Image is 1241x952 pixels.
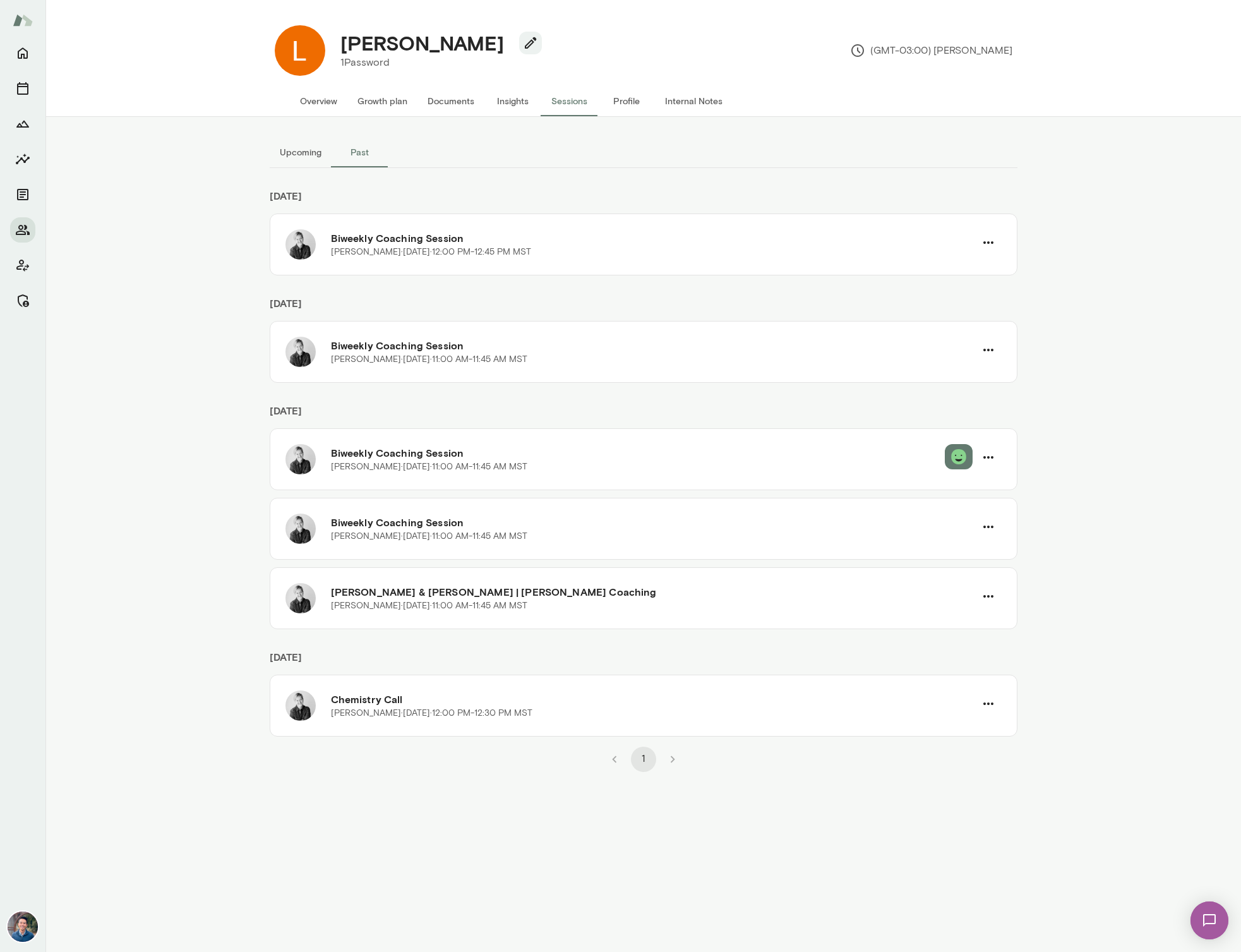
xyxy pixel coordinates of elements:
[347,86,417,116] button: Growth plan
[631,747,656,772] button: page 1
[340,31,504,55] h4: [PERSON_NAME]
[10,147,35,172] button: Insights
[290,86,347,116] button: Overview
[655,86,733,116] button: Internal Notes
[598,86,655,116] button: Profile
[270,137,332,167] button: Upcoming
[13,8,33,32] img: Mento
[10,40,35,66] button: Home
[951,449,966,464] img: feedback
[331,461,527,473] p: [PERSON_NAME] · [DATE] · 11:00 AM-11:45 AM MST
[270,188,1017,214] h6: [DATE]
[331,692,975,707] h6: Chemistry Call
[331,445,945,461] h6: Biweekly Coaching Session
[600,747,687,772] nav: pagination navigation
[270,737,1017,772] div: pagination
[331,515,975,530] h6: Biweekly Coaching Session
[331,353,527,366] p: [PERSON_NAME] · [DATE] · 11:00 AM-11:45 AM MST
[850,43,1012,58] p: (GMT-03:00) [PERSON_NAME]
[270,403,1017,428] h6: [DATE]
[340,55,532,70] p: 1Password
[10,217,35,243] button: Members
[10,182,35,207] button: Documents
[331,246,531,258] p: [PERSON_NAME] · [DATE] · 12:00 PM-12:45 PM MST
[10,76,35,101] button: Sessions
[331,584,975,600] h6: [PERSON_NAME] & [PERSON_NAME] | [PERSON_NAME] Coaching
[10,253,35,278] button: Client app
[331,231,975,246] h6: Biweekly Coaching Session
[331,338,975,353] h6: Biweekly Coaching Session
[270,137,1017,167] div: basic tabs example
[541,86,598,116] button: Sessions
[331,600,527,612] p: [PERSON_NAME] · [DATE] · 11:00 AM-11:45 AM MST
[270,296,1017,321] h6: [DATE]
[332,137,388,167] button: Past
[8,912,38,942] img: Alex Yu
[10,111,35,136] button: Growth Plan
[10,288,35,313] button: Manage
[417,86,484,116] button: Documents
[275,25,325,76] img: Lyndsey French
[484,86,541,116] button: Insights
[331,707,532,720] p: [PERSON_NAME] · [DATE] · 12:00 PM-12:30 PM MST
[270,649,1017,675] h6: [DATE]
[331,530,527,543] p: [PERSON_NAME] · [DATE] · 11:00 AM-11:45 AM MST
